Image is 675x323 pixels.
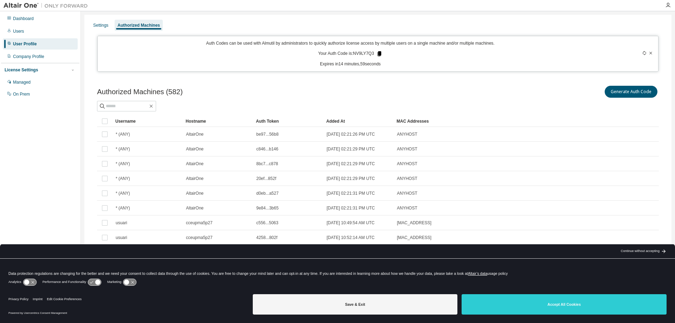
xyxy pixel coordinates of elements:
span: [MAC_ADDRESS] [397,235,431,240]
span: ANYHOST [397,205,417,211]
span: cceupma5p27 [186,235,212,240]
span: AltairOne [186,190,204,196]
span: 20ef...852f [256,176,276,181]
span: [DATE] 02:21:31 PM UTC [327,190,375,196]
span: AltairOne [186,205,204,211]
span: [DATE] 10:52:14 AM UTC [327,235,375,240]
span: c846...b146 [256,146,278,152]
div: Dashboard [13,16,34,21]
span: * (ANY) [116,146,130,152]
span: usuari [116,220,127,226]
span: ANYHOST [397,146,417,152]
span: AltairOne [186,131,204,137]
span: * (ANY) [116,131,130,137]
div: Authorized Machines [117,22,160,28]
span: c556...5063 [256,220,278,226]
span: 8bc7...c878 [256,161,278,167]
span: ANYHOST [397,161,417,167]
div: License Settings [5,67,38,73]
span: AltairOne [186,161,204,167]
p: Your Auth Code is: NV9LY7Q3 [318,51,382,57]
img: Altair One [4,2,91,9]
div: Username [115,116,180,127]
span: cceupma5p27 [186,220,212,226]
span: * (ANY) [116,161,130,167]
span: d0eb...a527 [256,190,278,196]
span: [DATE] 10:49:54 AM UTC [327,220,375,226]
div: User Profile [13,41,37,47]
div: Managed [13,79,31,85]
div: Hostname [186,116,250,127]
span: AltairOne [186,146,204,152]
span: [DATE] 02:21:29 PM UTC [327,176,375,181]
div: Users [13,28,24,34]
span: Authorized Machines (582) [97,88,183,96]
div: Auth Token [256,116,321,127]
p: Auth Codes can be used with Almutil by administrators to quickly authorize license access by mult... [102,40,599,46]
span: ANYHOST [397,131,417,137]
div: On Prem [13,91,30,97]
div: Settings [93,22,108,28]
span: 9e84...3b65 [256,205,278,211]
span: AltairOne [186,176,204,181]
div: Added At [326,116,391,127]
span: [MAC_ADDRESS] [397,220,431,226]
span: be97...56b8 [256,131,278,137]
span: [DATE] 02:21:31 PM UTC [327,205,375,211]
span: [DATE] 02:21:26 PM UTC [327,131,375,137]
span: 4258...802f [256,235,277,240]
span: ANYHOST [397,176,417,181]
span: * (ANY) [116,205,130,211]
span: ANYHOST [397,190,417,196]
p: Expires in 14 minutes, 59 seconds [102,61,599,67]
div: Company Profile [13,54,44,59]
div: MAC Addresses [397,116,581,127]
button: Generate Auth Code [605,86,657,98]
span: * (ANY) [116,190,130,196]
span: [DATE] 02:21:29 PM UTC [327,146,375,152]
span: usuari [116,235,127,240]
span: [DATE] 02:21:29 PM UTC [327,161,375,167]
span: * (ANY) [116,176,130,181]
